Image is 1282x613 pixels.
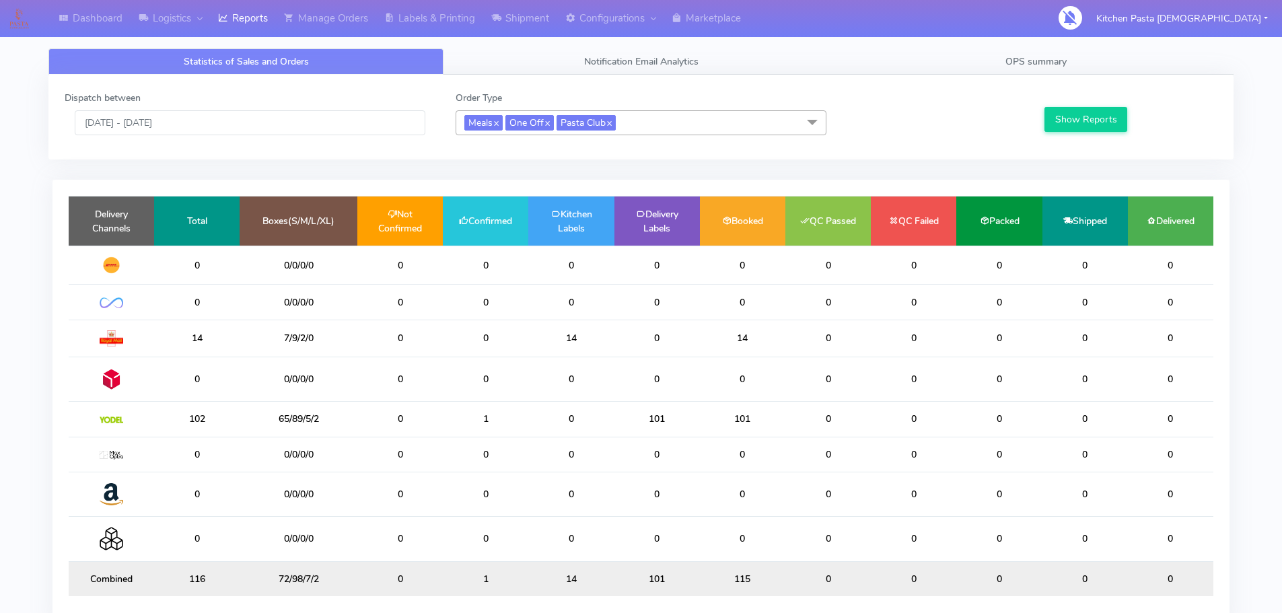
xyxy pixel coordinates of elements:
td: 0 [871,437,956,472]
td: 0 [700,517,785,561]
td: 101 [614,402,700,437]
td: 0 [871,402,956,437]
td: 65/89/5/2 [240,402,357,437]
td: 0 [956,246,1042,285]
td: 0 [357,472,443,516]
span: OPS summary [1005,55,1067,68]
td: 0 [614,285,700,320]
td: 0 [1042,357,1128,401]
td: 0 [528,285,614,320]
span: Statistics of Sales and Orders [184,55,309,68]
td: 0 [1042,561,1128,596]
td: 14 [700,320,785,357]
td: 0 [357,357,443,401]
td: 0 [357,285,443,320]
td: 0 [1042,285,1128,320]
td: 102 [154,402,240,437]
td: 0 [443,357,528,401]
td: 0 [154,472,240,516]
td: 0 [443,517,528,561]
td: 0/0/0/0 [240,517,357,561]
td: Shipped [1042,196,1128,246]
td: 0 [154,285,240,320]
td: 0 [871,517,956,561]
td: 0 [1042,517,1128,561]
td: 0 [785,561,871,596]
td: 0 [443,285,528,320]
td: Packed [956,196,1042,246]
td: 0 [154,246,240,285]
td: 0 [1042,437,1128,472]
span: Pasta Club [557,115,616,131]
td: 0 [614,437,700,472]
td: 0 [1128,402,1213,437]
span: Meals [464,115,503,131]
a: x [606,115,612,129]
td: 0/0/0/0 [240,437,357,472]
td: 115 [700,561,785,596]
td: 0 [956,357,1042,401]
td: 0 [154,517,240,561]
td: 0 [614,357,700,401]
td: 0 [1128,472,1213,516]
td: 0 [614,517,700,561]
td: 72/98/7/2 [240,561,357,596]
td: 0 [528,472,614,516]
td: Delivery Channels [69,196,154,246]
td: 0 [357,437,443,472]
td: 0 [956,320,1042,357]
img: Amazon [100,482,123,506]
td: 0 [528,402,614,437]
td: Combined [69,561,154,596]
label: Order Type [456,91,502,105]
td: 0 [871,246,956,285]
td: 0 [528,517,614,561]
td: 0 [871,285,956,320]
td: 0 [785,357,871,401]
td: Not Confirmed [357,196,443,246]
img: DHL [100,256,123,274]
ul: Tabs [48,48,1234,75]
td: Kitchen Labels [528,196,614,246]
td: 0 [357,320,443,357]
td: 0 [956,437,1042,472]
td: 0 [871,472,956,516]
a: x [493,115,499,129]
td: Total [154,196,240,246]
td: Booked [700,196,785,246]
td: 0 [1042,402,1128,437]
td: 0 [357,402,443,437]
td: 0 [785,285,871,320]
span: Notification Email Analytics [584,55,699,68]
td: 0/0/0/0 [240,472,357,516]
img: Royal Mail [100,330,123,347]
td: 0 [1128,561,1213,596]
img: OnFleet [100,297,123,309]
td: 0 [1128,285,1213,320]
button: Kitchen Pasta [DEMOGRAPHIC_DATA] [1086,5,1278,32]
td: 0 [1042,246,1128,285]
td: 0 [1128,246,1213,285]
td: 0 [357,246,443,285]
td: 0 [443,320,528,357]
td: 0 [956,561,1042,596]
td: 0 [154,437,240,472]
td: 0 [1128,517,1213,561]
td: QC Failed [871,196,956,246]
td: 0 [956,402,1042,437]
td: 0 [700,437,785,472]
td: 0 [528,246,614,285]
td: 0 [700,472,785,516]
input: Pick the Daterange [75,110,425,135]
td: 0 [1128,437,1213,472]
td: 0 [614,320,700,357]
td: 0 [1128,320,1213,357]
span: One Off [505,115,554,131]
button: Show Reports [1044,107,1127,132]
a: x [544,115,550,129]
td: 116 [154,561,240,596]
td: 101 [614,561,700,596]
td: 101 [700,402,785,437]
td: 14 [528,320,614,357]
td: 0 [871,320,956,357]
